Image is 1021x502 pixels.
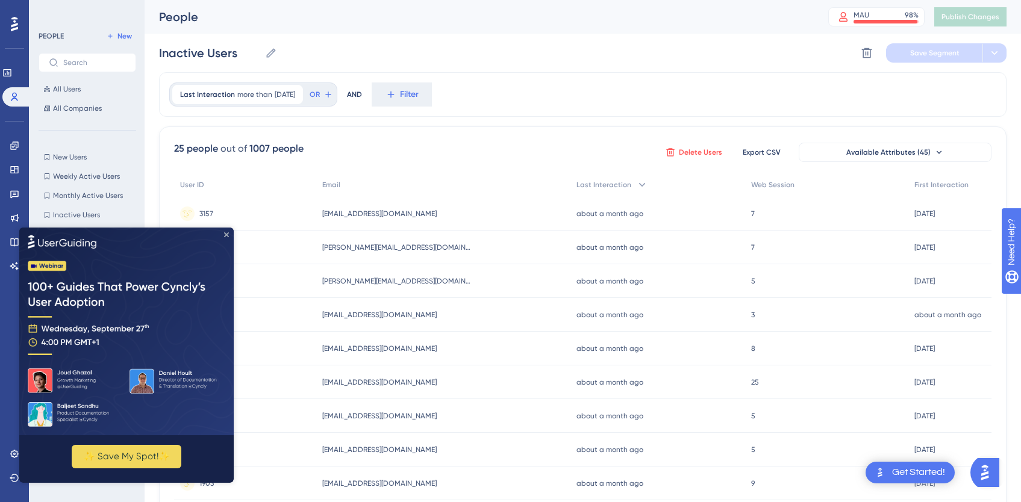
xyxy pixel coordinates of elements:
div: 98 % [905,10,919,20]
input: Search [63,58,126,67]
span: Email [322,180,340,190]
span: 25 [751,377,759,387]
time: about a month ago [576,311,643,319]
div: People [159,8,798,25]
span: 8 [751,344,755,353]
input: Segment Name [159,45,260,61]
span: 7 [751,209,755,218]
button: Monthly Active Users [39,188,136,203]
button: Save Segment [886,43,982,63]
span: 7 [751,243,755,252]
button: Inactive Users [39,208,136,222]
time: [DATE] [914,378,935,386]
span: more than [237,90,272,99]
div: 1007 people [249,141,304,156]
span: Last Interaction [576,180,631,190]
button: New Users [39,150,136,164]
span: [EMAIL_ADDRESS][DOMAIN_NAME] [322,209,437,218]
span: 5 [751,445,755,454]
time: [DATE] [914,445,935,454]
span: Last Interaction [180,90,235,99]
button: Export CSV [731,143,792,162]
span: User ID [180,180,204,190]
time: [DATE] [914,412,935,420]
time: about a month ago [576,344,643,353]
span: [EMAIL_ADDRESS][DOMAIN_NAME] [322,344,437,353]
img: launcher-image-alternative-text [873,465,887,480]
button: Delete Users [664,143,724,162]
button: Publish Changes [934,7,1007,26]
button: New [102,29,136,43]
span: Filter [400,87,419,102]
span: Weekly Active Users [53,172,120,181]
time: [DATE] [914,344,935,353]
span: [PERSON_NAME][EMAIL_ADDRESS][DOMAIN_NAME] [322,276,473,286]
span: [EMAIL_ADDRESS][DOMAIN_NAME] [322,377,437,387]
time: about a month ago [576,479,643,488]
span: Need Help? [28,3,75,17]
div: MAU [854,10,869,20]
time: [DATE] [914,479,935,488]
button: All Users [39,82,136,96]
span: 3 [751,310,755,320]
button: ✨ Save My Spot!✨ [52,217,162,241]
span: [EMAIL_ADDRESS][DOMAIN_NAME] [322,445,437,454]
div: Open Get Started! checklist [866,462,955,483]
div: Close Preview [205,5,210,10]
time: about a month ago [576,412,643,420]
time: about a month ago [914,311,981,319]
span: [EMAIL_ADDRESS][DOMAIN_NAME] [322,411,437,421]
span: Publish Changes [941,12,999,22]
span: Save Segment [910,48,960,58]
iframe: UserGuiding AI Assistant Launcher [970,454,1007,491]
span: Monthly Active Users [53,191,123,200]
span: 9 [751,479,755,488]
time: about a month ago [576,445,643,454]
span: [EMAIL_ADDRESS][DOMAIN_NAME] [322,310,437,320]
time: [DATE] [914,209,935,218]
span: New Users [53,152,87,162]
span: Web Session [751,180,795,190]
span: [DATE] [275,90,295,99]
time: [DATE] [914,243,935,252]
span: Inactive Users [53,210,100,220]
span: All Companies [53,104,102,113]
span: 5 [751,276,755,286]
button: Weekly Active Users [39,169,136,184]
div: 25 people [174,141,218,156]
time: about a month ago [576,277,643,285]
time: about a month ago [576,243,643,252]
time: about a month ago [576,209,643,218]
span: Export CSV [743,147,781,157]
div: AND [347,82,362,107]
span: 3157 [199,209,213,218]
div: Get Started! [892,466,945,479]
button: Available Attributes (45) [799,143,991,162]
time: about a month ago [576,378,643,386]
span: 5 [751,411,755,421]
div: out of [220,141,247,156]
span: Delete Users [679,147,722,157]
span: All Users [53,84,81,94]
span: First Interaction [914,180,969,190]
button: All Companies [39,101,136,116]
span: New [117,31,132,41]
button: Filter [372,82,432,107]
span: [EMAIL_ADDRESS][DOMAIN_NAME] [322,479,437,488]
span: OR [310,90,320,99]
time: [DATE] [914,277,935,285]
button: OR [308,85,334,104]
span: 1903 [199,479,214,488]
div: PEOPLE [39,31,64,41]
span: Available Attributes (45) [846,147,931,157]
span: [PERSON_NAME][EMAIL_ADDRESS][DOMAIN_NAME] [322,243,473,252]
